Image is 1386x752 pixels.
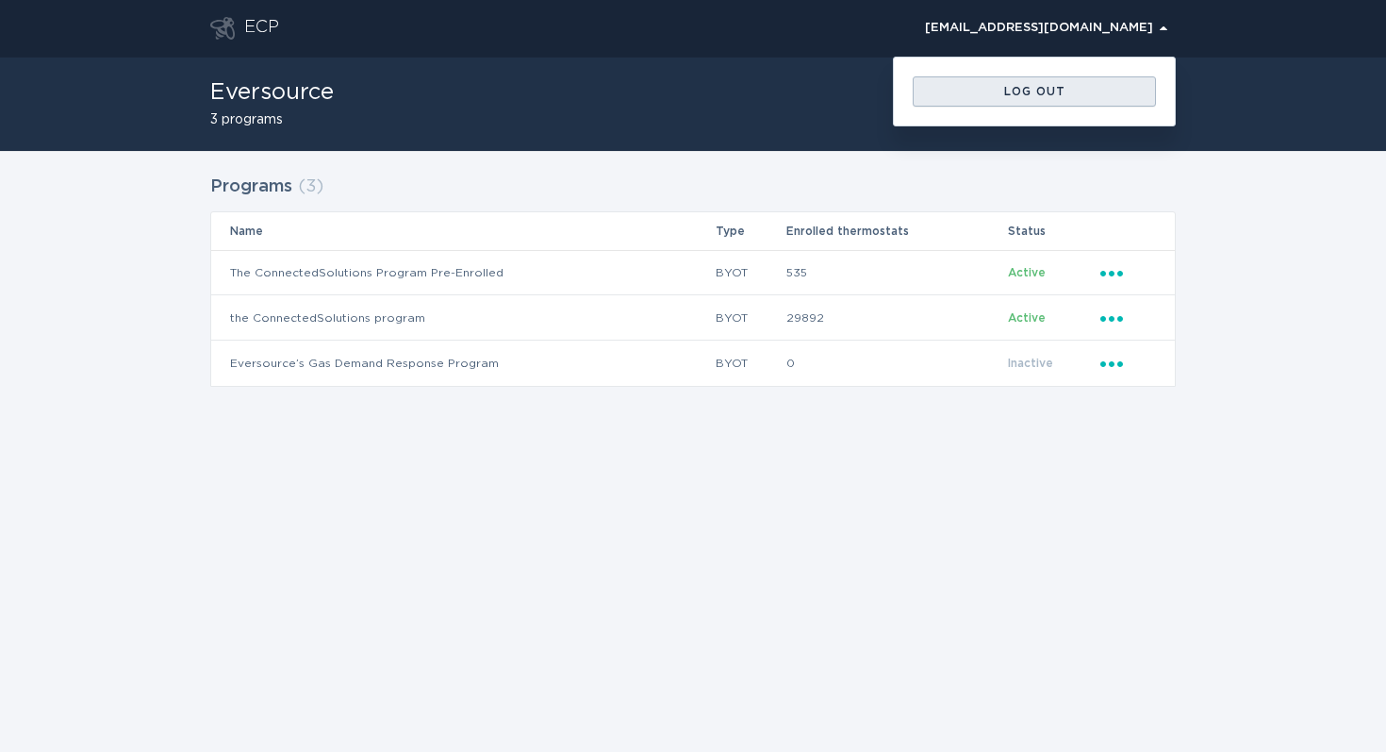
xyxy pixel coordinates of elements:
[1008,358,1053,369] span: Inactive
[785,250,1007,295] td: 535
[211,212,1175,250] tr: Table Headers
[1100,353,1156,374] div: Popover menu
[211,212,715,250] th: Name
[211,295,1175,341] tr: 7da5011806294c65b3284ef8da718240
[916,14,1176,42] button: Open user account details
[210,170,292,204] h2: Programs
[1100,308,1156,328] div: Popover menu
[298,178,323,195] span: ( 3 )
[715,250,785,295] td: BYOT
[785,341,1007,386] td: 0
[913,76,1156,107] button: Log out
[211,250,1175,295] tr: d6cadf48272648d5a1a1be908d1264ec
[210,81,334,104] h1: Eversource
[925,23,1167,34] div: [EMAIL_ADDRESS][DOMAIN_NAME]
[785,295,1007,341] td: 29892
[211,341,1175,386] tr: c56c1c64f5d64682bb014449ad4558dc
[922,86,1147,97] div: Log out
[244,17,279,40] div: ECP
[1008,267,1046,278] span: Active
[211,250,715,295] td: The ConnectedSolutions Program Pre-Enrolled
[210,17,235,40] button: Go to dashboard
[1007,212,1099,250] th: Status
[715,295,785,341] td: BYOT
[715,212,785,250] th: Type
[211,341,715,386] td: Eversource’s Gas Demand Response Program
[1100,262,1156,283] div: Popover menu
[715,341,785,386] td: BYOT
[211,295,715,341] td: the ConnectedSolutions program
[210,113,334,126] h2: 3 programs
[1008,312,1046,324] span: Active
[785,212,1007,250] th: Enrolled thermostats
